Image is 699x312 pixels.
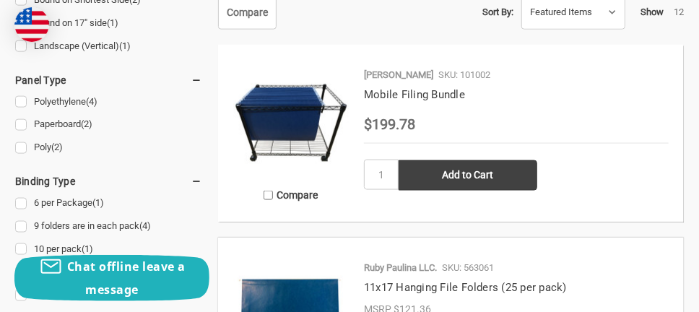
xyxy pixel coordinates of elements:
img: Mobile Filing Bundle [233,60,349,175]
span: (1) [119,40,131,51]
span: (1) [82,243,93,254]
label: Sort By: [482,1,513,23]
a: Poly [15,138,202,157]
span: (1) [92,197,104,208]
a: 6 per Package [15,194,202,213]
a: 10 per pack [15,240,202,259]
label: Compare [233,183,349,207]
p: [PERSON_NAME] [364,68,433,82]
a: 11x17 Hanging File Folders (25 per pack) [364,281,567,294]
h5: Panel Type [15,71,202,89]
h5: Binding Type [15,173,202,190]
a: Mobile Filing Bundle [364,88,465,101]
a: Landscape (Vertical) [15,37,202,56]
a: Bound on 17" side [15,14,202,33]
p: SKU: 101002 [438,68,490,82]
span: (4) [86,96,97,107]
a: 9 folders are in each pack [15,217,202,236]
span: (1) [107,17,118,28]
a: Paperboard [15,115,202,134]
a: 12 [674,6,684,17]
a: Polyethylene [15,92,202,112]
span: (2) [51,142,63,152]
span: Show [641,6,664,17]
span: (4) [139,220,151,231]
button: Chat offline leave a message [14,255,209,301]
span: (2) [81,118,92,129]
input: Add to Cart [399,160,537,191]
span: Chat offline leave a message [67,259,186,298]
input: Compare [264,191,273,200]
span: $199.78 [364,116,415,133]
p: SKU: 563061 [442,261,494,275]
img: duty and tax information for United States [14,7,49,42]
p: Ruby Paulina LLC. [364,261,437,275]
